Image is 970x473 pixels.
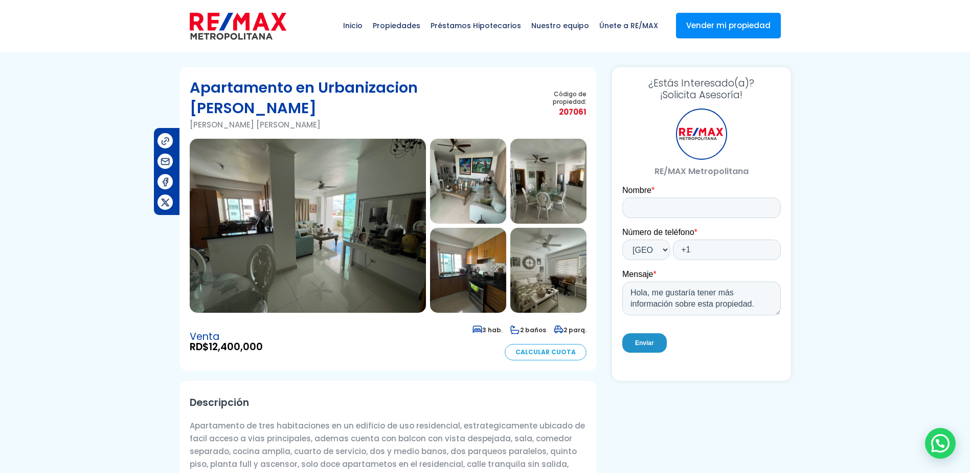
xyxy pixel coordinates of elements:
[622,77,781,89] span: ¿Estás Interesado(a)?
[622,165,781,178] p: RE/MAX Metropolitana
[190,332,263,342] span: Venta
[190,391,586,414] h2: Descripción
[425,10,526,41] span: Préstamos Hipotecarios
[190,118,523,131] p: [PERSON_NAME] [PERSON_NAME]
[209,340,263,354] span: 12,400,000
[523,90,586,105] span: Código de propiedad:
[554,326,586,334] span: 2 parq.
[676,109,727,160] div: RE/MAX Metropolitana
[505,344,586,360] a: Calcular Cuota
[510,326,546,334] span: 2 baños
[338,10,368,41] span: Inicio
[676,13,781,38] a: Vender mi propiedad
[368,10,425,41] span: Propiedades
[594,10,663,41] span: Únete a RE/MAX
[472,326,503,334] span: 3 hab.
[160,197,171,208] img: Compartir
[430,228,506,313] img: Apartamento en Urbanizacion Fernández
[160,156,171,167] img: Compartir
[160,136,171,146] img: Compartir
[510,228,586,313] img: Apartamento en Urbanizacion Fernández
[510,139,586,224] img: Apartamento en Urbanizacion Fernández
[622,77,781,101] h3: ¡Solicita Asesoría!
[622,185,781,371] iframe: Form 0
[526,10,594,41] span: Nuestro equipo
[160,177,171,187] img: Compartir
[190,139,426,313] img: Apartamento en Urbanizacion Fernández
[430,139,506,224] img: Apartamento en Urbanizacion Fernández
[190,77,523,118] h1: Apartamento en Urbanizacion [PERSON_NAME]
[523,105,586,118] span: 207061
[190,342,263,352] span: RD$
